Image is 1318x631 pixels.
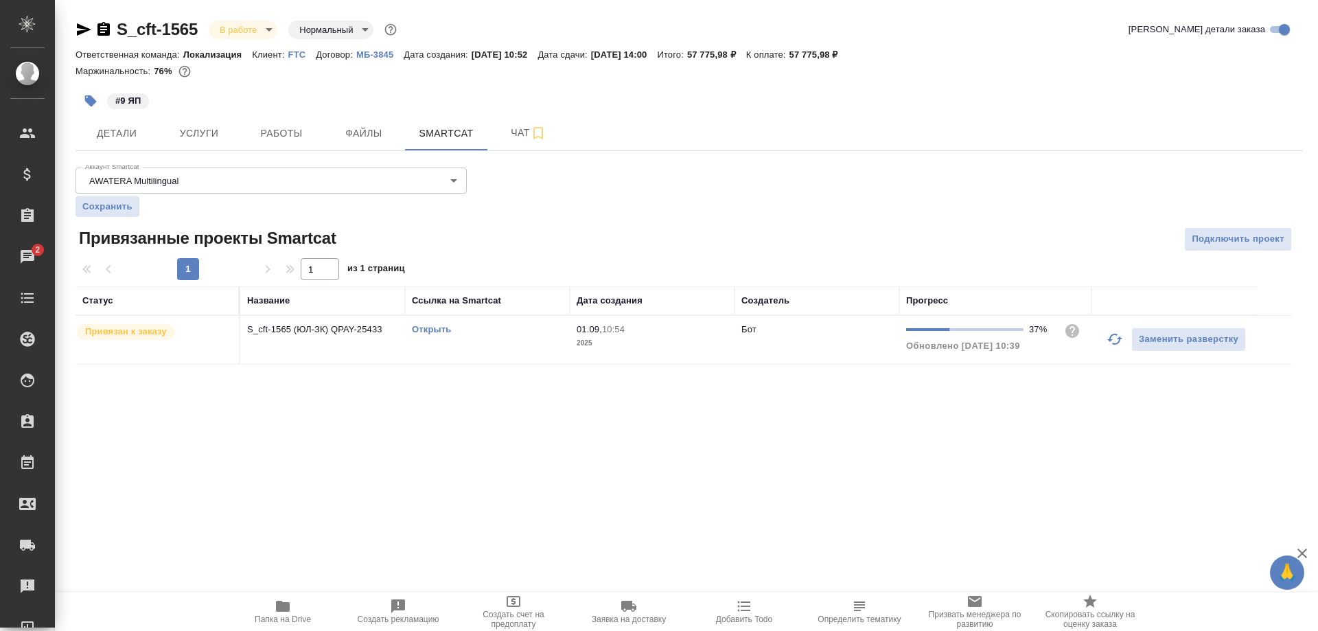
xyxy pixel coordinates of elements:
div: Прогресс [906,294,948,308]
div: Создатель [741,294,789,308]
p: К оплате: [746,49,789,60]
span: Заменить разверстку [1139,332,1238,347]
span: из 1 страниц [347,260,405,280]
span: Детали [84,125,150,142]
a: МБ-3845 [356,48,404,60]
button: Сохранить [76,196,139,217]
p: Привязан к заказу [85,325,167,339]
span: Smartcat [413,125,479,142]
p: 10:54 [602,324,625,334]
p: FTC [288,49,316,60]
a: S_cft-1565 [117,20,198,38]
p: #9 ЯП [115,94,141,108]
button: 🙏 [1270,555,1304,590]
p: Договор: [316,49,356,60]
button: Доп статусы указывают на важность/срочность заказа [382,21,400,38]
p: 57 775,98 ₽ [789,49,848,60]
div: Название [247,294,290,308]
div: Ссылка на Smartcat [412,294,501,308]
span: 🙏 [1275,558,1299,587]
span: Сохранить [82,200,132,214]
div: Статус [82,294,113,308]
span: Подключить проект [1192,231,1284,247]
p: МБ-3845 [356,49,404,60]
span: Обновлено [DATE] 10:39 [906,341,1020,351]
button: Заменить разверстку [1131,328,1246,352]
a: FTC [288,48,316,60]
p: 01.09, [577,324,602,334]
span: Работы [248,125,314,142]
div: AWATERA Multilingual [76,168,467,194]
p: Дата создания: [404,49,471,60]
span: Чат [496,124,562,141]
button: Скопировать ссылку для ЯМессенджера [76,21,92,38]
a: Открыть [412,324,451,334]
p: Ответственная команда: [76,49,183,60]
p: Бот [741,324,756,334]
button: Добавить тэг [76,86,106,116]
p: S_cft-1565 (ЮЛ-ЗК) QPAY-25433 [247,323,398,336]
p: Итого: [657,49,686,60]
a: 2 [3,240,51,274]
span: 9 ЯП [106,94,150,106]
button: AWATERA Multilingual [85,175,183,187]
p: [DATE] 14:00 [591,49,658,60]
button: В работе [216,24,261,36]
div: 37% [1029,323,1053,336]
button: 35.28 USD; 8896.90 RUB; [176,62,194,80]
svg: Подписаться [530,125,546,141]
button: Подключить проект [1184,227,1292,251]
div: Дата создания [577,294,643,308]
p: 76% [154,66,175,76]
p: [DATE] 10:52 [472,49,538,60]
span: [PERSON_NAME] детали заказа [1129,23,1265,36]
p: Маржинальность: [76,66,154,76]
p: 2025 [577,336,728,350]
button: Нормальный [295,24,357,36]
p: 57 775,98 ₽ [687,49,746,60]
div: В работе [288,21,373,39]
button: Обновить прогресс [1098,323,1131,356]
div: В работе [209,21,277,39]
span: 2 [27,243,48,257]
p: Дата сдачи: [537,49,590,60]
span: Файлы [331,125,397,142]
button: Скопировать ссылку [95,21,112,38]
span: Привязанные проекты Smartcat [76,227,336,249]
span: Услуги [166,125,232,142]
p: Клиент: [252,49,288,60]
p: Локализация [183,49,253,60]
